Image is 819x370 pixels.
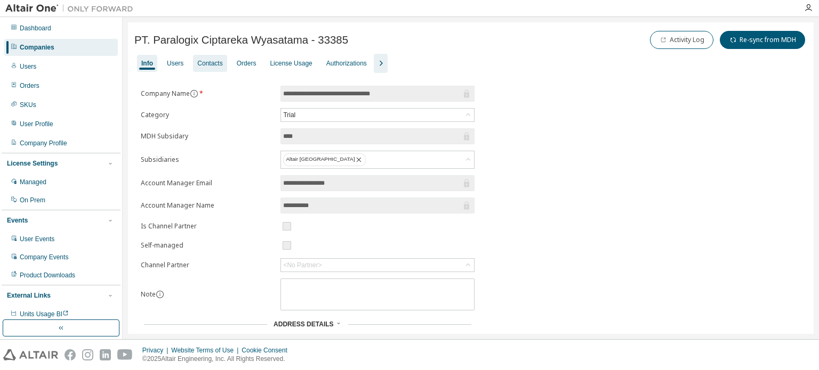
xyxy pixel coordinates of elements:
div: Dashboard [20,24,51,32]
div: On Prem [20,196,45,204]
label: Category [141,111,274,119]
div: Trial [282,109,297,121]
button: Re-sync from MDH [720,31,805,49]
div: SKUs [20,101,36,109]
div: Companies [20,43,54,52]
label: Account Manager Email [141,179,274,187]
div: Orders [20,81,39,90]
div: License Usage [270,59,312,68]
div: Authorizations [326,59,367,68]
div: <No Partner> [281,259,474,272]
div: Contacts [197,59,222,68]
span: PT. Paralogix Ciptareka Wyasatama - 33385 [134,34,348,46]
div: Cookie Consent [242,346,293,355]
div: Altair [GEOGRAPHIC_DATA] [281,151,474,168]
button: information [190,89,198,98]
label: Is Channel Partner [141,222,274,231]
div: Company Profile [20,139,67,147]
img: Altair One [5,3,139,14]
label: Company Name [141,89,274,98]
label: Note [141,290,156,299]
img: instagram.svg [82,349,93,360]
span: Address Details [274,320,333,328]
img: youtube.svg [117,349,133,360]
div: Trial [281,109,474,121]
img: linkedin.svg [100,349,111,360]
label: Channel Partner [141,261,274,269]
div: User Profile [20,120,53,128]
div: Company Events [20,253,68,261]
p: © 2025 Altair Engineering, Inc. All Rights Reserved. [142,355,294,364]
div: Privacy [142,346,171,355]
div: Orders [237,59,256,68]
div: User Events [20,235,54,243]
span: Units Usage BI [20,310,69,318]
div: License Settings [7,159,58,168]
div: Altair [GEOGRAPHIC_DATA] [283,153,366,166]
div: Users [20,62,36,71]
div: External Links [7,291,51,300]
div: Events [7,216,28,225]
div: Users [167,59,183,68]
div: Product Downloads [20,271,75,279]
label: MDH Subsidary [141,132,274,141]
div: <No Partner> [283,261,322,269]
div: Managed [20,178,46,186]
label: Account Manager Name [141,201,274,210]
div: Info [141,59,153,68]
img: facebook.svg [65,349,76,360]
button: information [156,290,164,299]
label: Self-managed [141,241,274,250]
label: Subsidiaries [141,155,274,164]
img: altair_logo.svg [3,349,58,360]
button: Activity Log [650,31,713,49]
div: Website Terms of Use [171,346,242,355]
